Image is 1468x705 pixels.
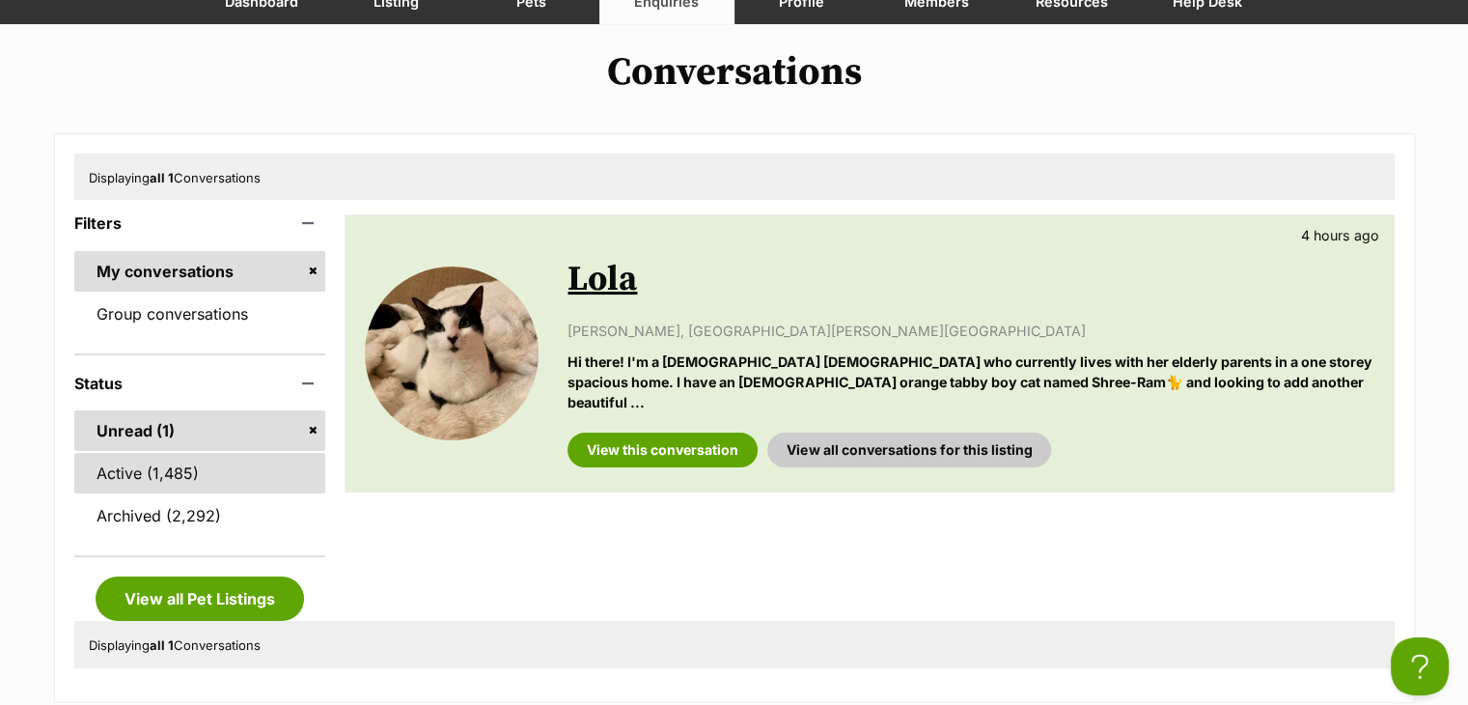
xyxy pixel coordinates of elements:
[1301,225,1379,245] p: 4 hours ago
[568,321,1373,341] p: [PERSON_NAME], [GEOGRAPHIC_DATA][PERSON_NAME][GEOGRAPHIC_DATA]
[74,214,326,232] header: Filters
[74,453,326,493] a: Active (1,485)
[568,352,1373,413] p: Hi there! I'm a [DEMOGRAPHIC_DATA] [DEMOGRAPHIC_DATA] who currently lives with her elderly parent...
[365,267,539,440] img: Lola
[74,375,326,392] header: Status
[74,251,326,292] a: My conversations
[568,258,637,301] a: Lola
[150,637,174,653] strong: all 1
[1391,637,1449,695] iframe: Help Scout Beacon - Open
[96,577,304,621] a: View all Pet Listings
[89,637,261,653] span: Displaying Conversations
[74,294,326,334] a: Group conversations
[767,433,1051,467] a: View all conversations for this listing
[89,170,261,185] span: Displaying Conversations
[74,495,326,536] a: Archived (2,292)
[568,433,758,467] a: View this conversation
[74,410,326,451] a: Unread (1)
[150,170,174,185] strong: all 1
